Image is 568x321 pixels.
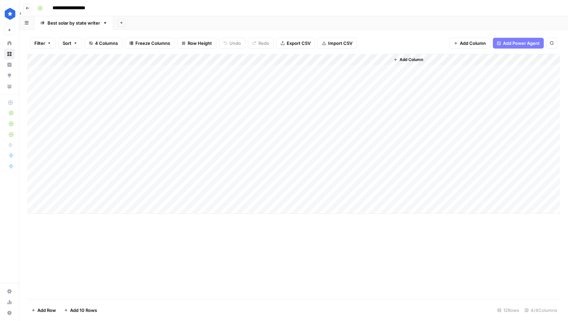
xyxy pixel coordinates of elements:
[177,38,216,49] button: Row Height
[400,57,423,63] span: Add Column
[4,49,15,59] a: Browse
[248,38,274,49] button: Redo
[4,5,15,22] button: Workspace: ConsumerAffairs
[4,297,15,308] a: Usage
[34,40,45,47] span: Filter
[449,38,490,49] button: Add Column
[48,20,100,26] div: Best solar by state writer
[503,40,540,47] span: Add Power Agent
[318,38,357,49] button: Import CSV
[493,38,544,49] button: Add Power Agent
[276,38,315,49] button: Export CSV
[4,308,15,318] button: Help + Support
[70,307,97,314] span: Add 10 Rows
[4,59,15,70] a: Insights
[391,55,426,64] button: Add Column
[495,305,522,316] div: 12 Rows
[4,81,15,92] a: Your Data
[460,40,486,47] span: Add Column
[188,40,212,47] span: Row Height
[135,40,170,47] span: Freeze Columns
[287,40,311,47] span: Export CSV
[229,40,241,47] span: Undo
[125,38,175,49] button: Freeze Columns
[4,286,15,297] a: Settings
[63,40,71,47] span: Sort
[27,305,60,316] button: Add Row
[4,70,15,81] a: Opportunities
[60,305,101,316] button: Add 10 Rows
[58,38,82,49] button: Sort
[30,38,56,49] button: Filter
[328,40,352,47] span: Import CSV
[85,38,122,49] button: 4 Columns
[95,40,118,47] span: 4 Columns
[219,38,245,49] button: Undo
[522,305,560,316] div: 4/4 Columns
[4,38,15,49] a: Home
[4,8,16,20] img: ConsumerAffairs Logo
[34,16,113,30] a: Best solar by state writer
[37,307,56,314] span: Add Row
[258,40,269,47] span: Redo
